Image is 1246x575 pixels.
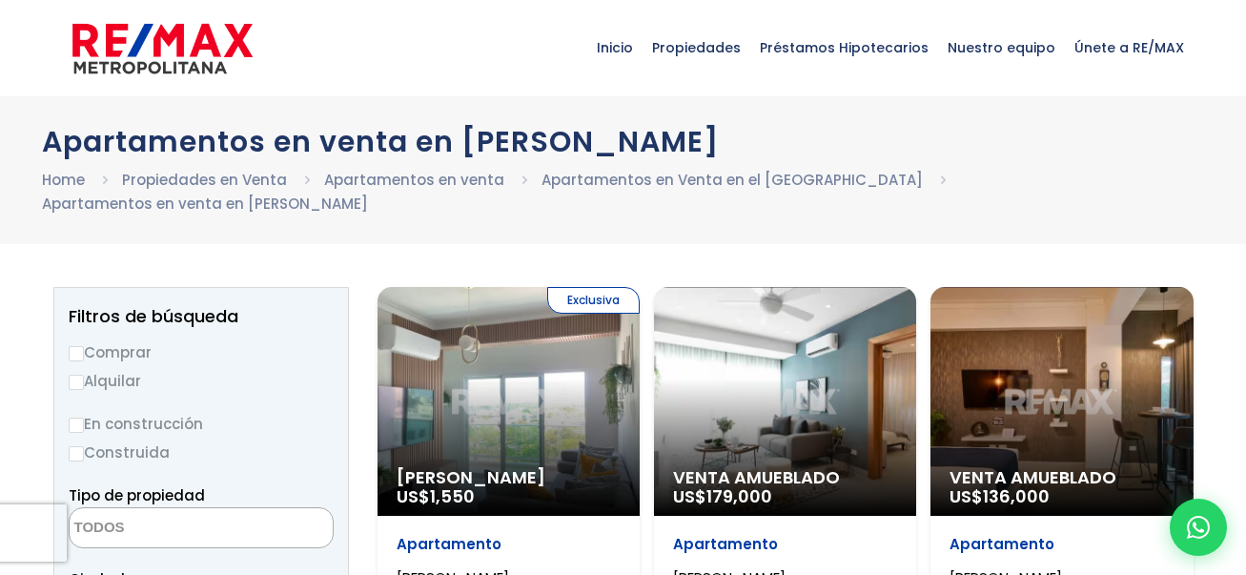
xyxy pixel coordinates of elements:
label: En construcción [69,412,334,436]
span: US$ [397,484,475,508]
label: Construida [69,441,334,464]
h2: Filtros de búsqueda [69,307,334,326]
input: Alquilar [69,375,84,390]
span: US$ [950,484,1050,508]
a: Propiedades en Venta [122,170,287,190]
input: Construida [69,446,84,462]
span: Inicio [587,19,643,76]
span: [PERSON_NAME] [397,468,621,487]
span: Préstamos Hipotecarios [750,19,938,76]
img: remax-metropolitana-logo [72,20,253,77]
span: Venta Amueblado [950,468,1174,487]
label: Comprar [69,340,334,364]
span: US$ [673,484,772,508]
span: Nuestro equipo [938,19,1065,76]
span: Venta Amueblado [673,468,897,487]
span: Únete a RE/MAX [1065,19,1194,76]
p: Apartamento [950,535,1174,554]
input: En construcción [69,418,84,433]
p: Apartamento [397,535,621,554]
span: Exclusiva [547,287,640,314]
span: 1,550 [430,484,475,508]
h1: Apartamentos en venta en [PERSON_NAME] [42,125,1205,158]
input: Comprar [69,346,84,361]
li: Apartamentos en venta en [PERSON_NAME] [42,192,368,216]
a: Apartamentos en venta [324,170,504,190]
a: Home [42,170,85,190]
a: Apartamentos en Venta en el [GEOGRAPHIC_DATA] [541,170,923,190]
span: Propiedades [643,19,750,76]
span: 179,000 [706,484,772,508]
span: 136,000 [983,484,1050,508]
textarea: Search [70,508,255,549]
p: Apartamento [673,535,897,554]
label: Alquilar [69,369,334,393]
span: Tipo de propiedad [69,485,205,505]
